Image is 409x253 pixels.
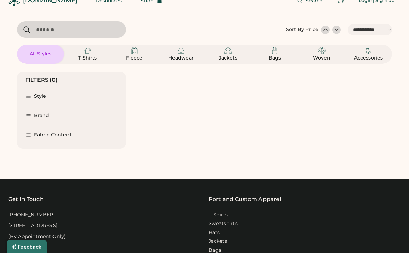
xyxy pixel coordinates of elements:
div: All Styles [25,51,56,57]
div: Woven [306,55,337,62]
div: Fabric Content [34,132,72,138]
img: Jackets Icon [224,47,232,55]
a: Sweatshirts [209,220,238,227]
div: Style [34,93,46,100]
div: Fleece [119,55,150,62]
div: Sort By Price [286,26,318,33]
div: Headwear [166,55,196,62]
img: T-Shirts Icon [83,47,91,55]
a: Hats [209,229,220,236]
div: Get In Touch [8,195,44,203]
div: (By Appointment Only) [8,233,66,240]
img: Accessories Icon [364,47,373,55]
a: Portland Custom Apparel [209,195,281,203]
a: T-Shirts [209,212,228,218]
img: Fleece Icon [130,47,138,55]
div: [STREET_ADDRESS] [8,222,57,229]
img: Headwear Icon [177,47,185,55]
div: [PHONE_NUMBER] [8,212,55,218]
div: Jackets [213,55,243,62]
div: Accessories [353,55,384,62]
div: FILTERS (0) [25,76,58,84]
div: T-Shirts [72,55,103,62]
div: Brand [34,112,49,119]
div: Bags [259,55,290,62]
img: Woven Icon [318,47,326,55]
img: Bags Icon [271,47,279,55]
a: Jackets [209,238,227,245]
